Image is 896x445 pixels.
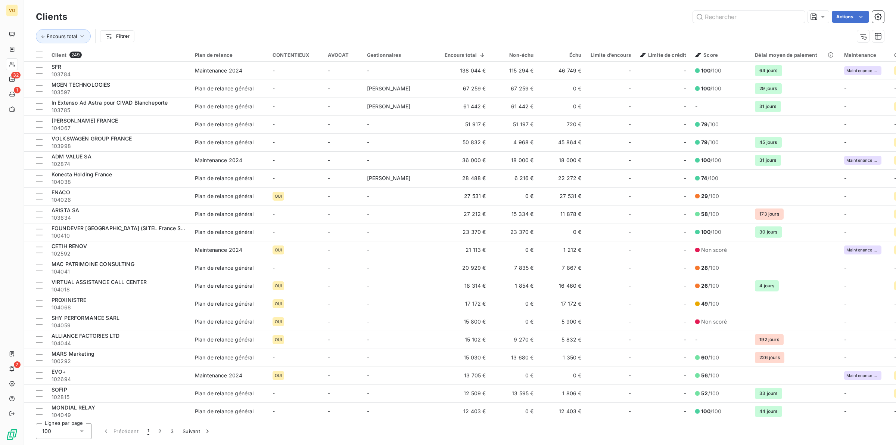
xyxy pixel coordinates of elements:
span: 30 jours [755,226,782,238]
span: - [273,85,275,92]
span: 100 [701,157,710,163]
span: EVO+ [52,368,66,375]
span: - [367,229,369,235]
div: Plan de relance général [195,318,253,325]
span: - [684,174,686,182]
td: 22 272 € [538,169,586,187]
span: - [629,174,631,182]
td: 51 917 € [440,115,491,133]
td: 138 044 € [440,62,491,80]
span: - [684,67,686,74]
span: [PERSON_NAME] FRANCE [52,117,118,124]
td: 27 531 € [538,187,586,205]
span: 29 [701,193,708,199]
span: [PERSON_NAME] [367,103,411,109]
span: - [629,103,631,110]
div: Maintenance 2024 [195,67,242,74]
span: - [367,157,369,163]
span: /100 [701,264,719,272]
td: 1 350 € [538,349,586,367]
span: /100 [701,121,719,128]
span: - [328,175,330,181]
span: - [844,282,846,289]
span: OUI [275,337,282,342]
span: 79 [701,139,707,145]
div: AVOCAT [328,52,358,58]
td: 0 € [538,223,586,241]
td: 5 900 € [538,313,586,331]
span: Score [695,52,718,58]
span: - [844,265,846,271]
span: In Extenso Ad Astra pour CIVAD Blancheporte [52,99,168,106]
span: Limite de crédit [640,52,686,58]
span: - [684,210,686,218]
span: - [844,85,846,92]
span: - [684,121,686,128]
span: PROXINISTRE [52,297,87,303]
span: 100 [701,229,710,235]
span: [PERSON_NAME] [367,85,411,92]
span: - [629,139,631,146]
div: Maintenance [844,52,886,58]
span: - [684,354,686,361]
span: - [629,210,631,218]
span: - [629,228,631,236]
span: /100 [701,210,719,218]
span: OUI [275,319,282,324]
span: 249 [69,52,82,58]
button: Actions [832,11,869,23]
img: Logo LeanPay [6,429,18,441]
span: - [844,229,846,235]
div: Gestionnaires [367,52,436,58]
td: 21 113 € [440,241,491,259]
td: 45 864 € [538,133,586,151]
span: - [273,103,275,109]
span: 100 [701,85,710,92]
span: 79 [701,121,707,127]
span: - [328,336,330,343]
td: 18 314 € [440,277,491,295]
input: Rechercher [693,11,805,23]
span: - [273,139,275,145]
div: Plan de relance général [195,300,253,308]
td: 1 212 € [538,241,586,259]
td: 15 030 € [440,349,491,367]
span: - [367,300,369,307]
td: 15 800 € [440,313,491,331]
div: Plan de relance général [195,336,253,343]
div: Plan de relance général [195,282,253,290]
span: - [684,336,686,343]
span: - [367,67,369,74]
span: - [629,246,631,254]
span: /100 [701,282,719,290]
span: MAC PATRIMOINE CONSULTING [52,261,134,267]
div: Limite d’encours [591,52,631,58]
span: 100410 [52,232,186,240]
td: 36 000 € [440,151,491,169]
span: - [629,318,631,325]
span: 31 jours [755,155,781,166]
td: 9 270 € [491,331,538,349]
td: 13 680 € [491,349,538,367]
span: - [629,264,631,272]
span: /100 [701,157,721,164]
span: - [273,354,275,361]
span: - [844,354,846,361]
a: 32 [6,73,18,85]
button: 3 [166,423,178,439]
span: 103634 [52,214,186,222]
span: 104067 [52,124,186,132]
span: /100 [701,354,719,361]
td: 20 929 € [440,259,491,277]
span: - [328,193,330,199]
span: /100 [701,67,721,74]
span: SHY PERFORMANCE SARL [52,315,119,321]
span: /100 [701,228,721,236]
span: - [273,265,275,271]
span: - [629,121,631,128]
span: OUI [275,248,282,252]
span: - [328,229,330,235]
span: 64 jours [755,65,782,76]
span: - [844,121,846,127]
span: 103785 [52,106,186,114]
